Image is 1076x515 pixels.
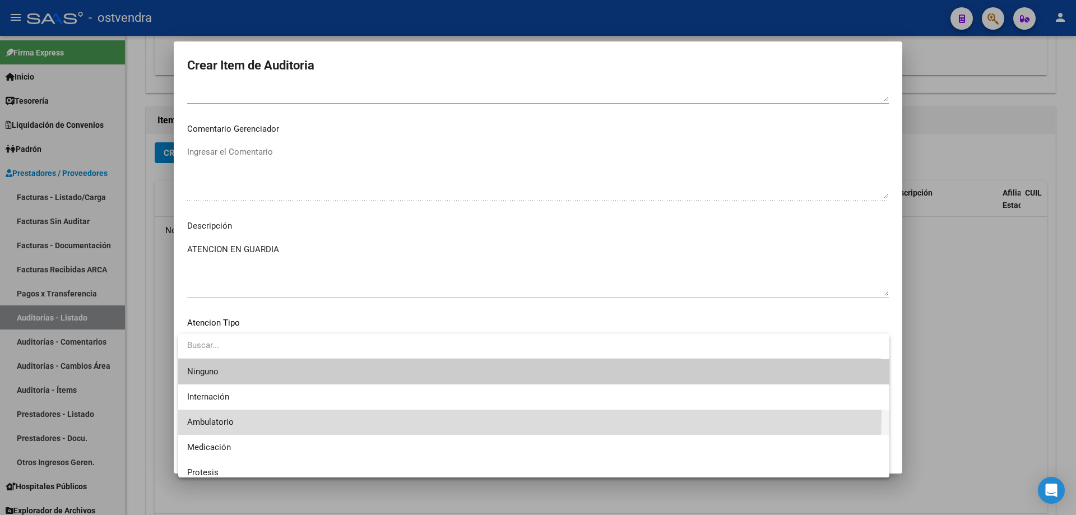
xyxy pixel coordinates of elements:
[178,333,881,358] input: dropdown search
[187,442,231,452] span: Medicación
[187,359,880,384] span: Ninguno
[187,392,229,402] span: Internación
[187,417,234,427] span: Ambulatorio
[1038,477,1065,504] div: Open Intercom Messenger
[187,467,219,477] span: Protesis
